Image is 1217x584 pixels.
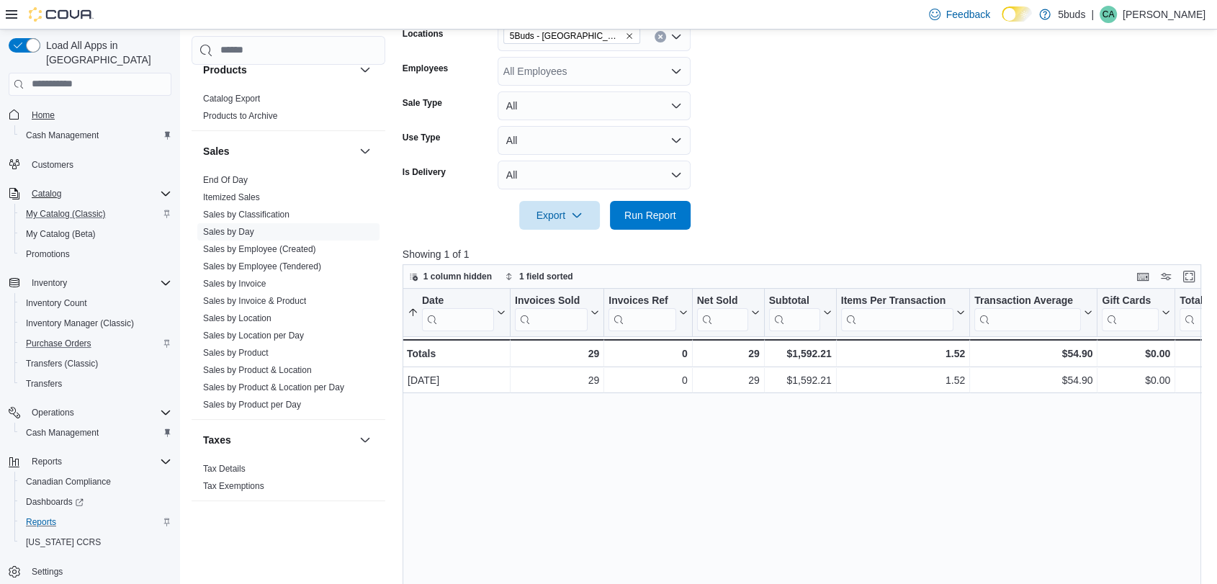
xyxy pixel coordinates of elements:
[203,365,312,375] a: Sales by Product & Location
[1091,6,1094,23] p: |
[1058,6,1085,23] p: 5buds
[32,407,74,418] span: Operations
[840,294,953,331] div: Items Per Transaction
[26,106,171,124] span: Home
[14,374,177,394] button: Transfers
[203,480,264,492] span: Tax Exemptions
[32,456,62,467] span: Reports
[26,130,99,141] span: Cash Management
[1102,294,1159,331] div: Gift Card Sales
[26,318,134,329] span: Inventory Manager (Classic)
[403,166,446,178] label: Is Delivery
[203,93,260,104] span: Catalog Export
[670,31,682,42] button: Open list of options
[203,209,289,220] span: Sales by Classification
[14,313,177,333] button: Inventory Manager (Classic)
[26,453,68,470] button: Reports
[203,433,231,447] h3: Taxes
[14,244,177,264] button: Promotions
[3,452,177,472] button: Reports
[26,274,171,292] span: Inventory
[697,372,760,389] div: 29
[696,345,759,362] div: 29
[203,210,289,220] a: Sales by Classification
[696,294,747,331] div: Net Sold
[26,404,80,421] button: Operations
[203,481,264,491] a: Tax Exemptions
[3,184,177,204] button: Catalog
[20,375,171,392] span: Transfers
[515,294,588,307] div: Invoices Sold
[20,473,117,490] a: Canadian Compliance
[203,433,354,447] button: Taxes
[3,154,177,175] button: Customers
[528,201,591,230] span: Export
[26,338,91,349] span: Purchase Orders
[26,476,111,488] span: Canadian Compliance
[20,225,171,243] span: My Catalog (Beta)
[203,278,266,289] span: Sales by Invoice
[20,424,171,441] span: Cash Management
[203,226,254,238] span: Sales by Day
[403,268,498,285] button: 1 column hidden
[203,400,301,410] a: Sales by Product per Day
[655,31,666,42] button: Clear input
[519,201,600,230] button: Export
[32,109,55,121] span: Home
[403,28,444,40] label: Locations
[203,175,248,185] a: End Of Day
[1102,345,1170,362] div: $0.00
[32,277,67,289] span: Inventory
[20,315,171,332] span: Inventory Manager (Classic)
[408,294,506,331] button: Date
[624,208,676,223] span: Run Report
[625,32,634,40] button: Remove 5Buds - Weyburn from selection in this group
[610,201,691,230] button: Run Report
[203,63,247,77] h3: Products
[608,294,675,331] div: Invoices Ref
[26,185,67,202] button: Catalog
[768,345,831,362] div: $1,592.21
[14,125,177,145] button: Cash Management
[20,335,171,352] span: Purchase Orders
[203,331,304,341] a: Sales by Location per Day
[1123,6,1205,23] p: [PERSON_NAME]
[20,375,68,392] a: Transfers
[3,561,177,582] button: Settings
[26,516,56,528] span: Reports
[203,192,260,203] span: Itemized Sales
[407,345,506,362] div: Totals
[670,66,682,77] button: Open list of options
[203,464,246,474] a: Tax Details
[26,248,70,260] span: Promotions
[510,29,622,43] span: 5Buds - [GEOGRAPHIC_DATA]
[974,294,1092,331] button: Transaction Average
[356,61,374,78] button: Products
[840,294,965,331] button: Items Per Transaction
[498,126,691,155] button: All
[14,532,177,552] button: [US_STATE] CCRS
[768,294,819,307] div: Subtotal
[26,563,68,580] a: Settings
[515,345,599,362] div: 29
[608,294,675,307] div: Invoices Ref
[203,399,301,410] span: Sales by Product per Day
[203,94,260,104] a: Catalog Export
[26,107,60,124] a: Home
[14,492,177,512] a: Dashboards
[1134,268,1151,285] button: Keyboard shortcuts
[203,261,321,272] span: Sales by Employee (Tendered)
[26,562,171,580] span: Settings
[403,63,448,74] label: Employees
[519,271,573,282] span: 1 field sorted
[26,156,79,174] a: Customers
[3,104,177,125] button: Home
[203,313,271,324] span: Sales by Location
[974,294,1081,331] div: Transaction Average
[1002,6,1032,22] input: Dark Mode
[20,534,107,551] a: [US_STATE] CCRS
[203,111,277,121] a: Products to Archive
[1180,268,1198,285] button: Enter fullscreen
[14,333,177,354] button: Purchase Orders
[203,243,316,255] span: Sales by Employee (Created)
